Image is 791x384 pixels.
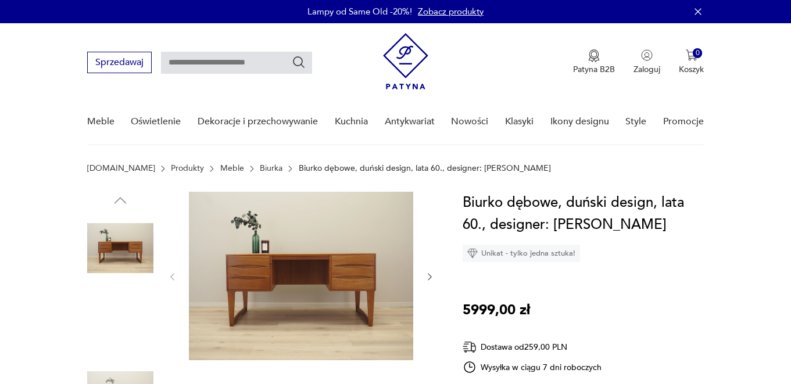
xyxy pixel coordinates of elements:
[463,360,602,374] div: Wysyłka w ciągu 7 dni roboczych
[87,59,152,67] a: Sprzedawaj
[693,48,703,58] div: 0
[463,245,580,262] div: Unikat - tylko jedna sztuka!
[463,340,477,354] img: Ikona dostawy
[633,49,660,75] button: Zaloguj
[463,340,602,354] div: Dostawa od 259,00 PLN
[292,55,306,69] button: Szukaj
[260,164,282,173] a: Biurka
[467,248,478,259] img: Ikona diamentu
[87,52,152,73] button: Sprzedawaj
[189,192,413,360] img: Zdjęcie produktu Biurko dębowe, duński design, lata 60., designer: Christian Møller
[550,99,609,144] a: Ikony designu
[633,64,660,75] p: Zaloguj
[463,299,530,321] p: 5999,00 zł
[573,49,615,75] button: Patyna B2B
[307,6,412,17] p: Lampy od Same Old -20%!
[679,64,704,75] p: Koszyk
[573,49,615,75] a: Ikona medaluPatyna B2B
[220,164,244,173] a: Meble
[87,164,155,173] a: [DOMAIN_NAME]
[198,99,318,144] a: Dekoracje i przechowywanie
[679,49,704,75] button: 0Koszyk
[299,164,551,173] p: Biurko dębowe, duński design, lata 60., designer: [PERSON_NAME]
[385,99,435,144] a: Antykwariat
[451,99,488,144] a: Nowości
[335,99,368,144] a: Kuchnia
[588,49,600,62] img: Ikona medalu
[87,215,153,281] img: Zdjęcie produktu Biurko dębowe, duński design, lata 60., designer: Christian Møller
[171,164,204,173] a: Produkty
[87,289,153,356] img: Zdjęcie produktu Biurko dębowe, duński design, lata 60., designer: Christian Møller
[641,49,653,61] img: Ikonka użytkownika
[418,6,484,17] a: Zobacz produkty
[505,99,534,144] a: Klasyki
[625,99,646,144] a: Style
[463,192,710,236] h1: Biurko dębowe, duński design, lata 60., designer: [PERSON_NAME]
[686,49,697,61] img: Ikona koszyka
[131,99,181,144] a: Oświetlenie
[663,99,704,144] a: Promocje
[573,64,615,75] p: Patyna B2B
[87,99,114,144] a: Meble
[383,33,428,89] img: Patyna - sklep z meblami i dekoracjami vintage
